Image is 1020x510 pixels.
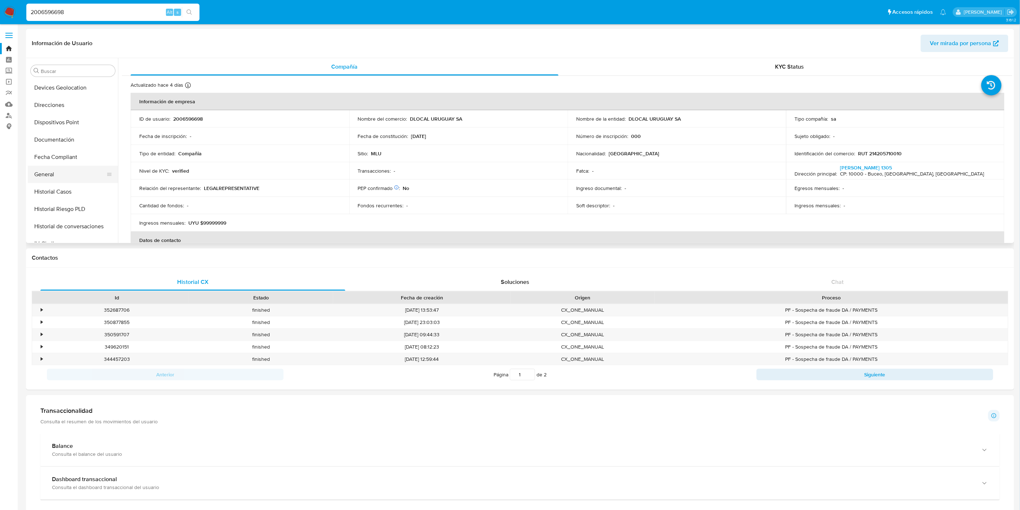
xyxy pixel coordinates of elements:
[189,304,333,316] div: finished
[189,329,333,341] div: finished
[833,133,835,139] p: -
[358,116,407,122] p: Nombre del comercio :
[177,278,209,286] span: Historial CX
[41,356,43,363] div: •
[501,278,529,286] span: Soluciones
[188,220,226,226] p: UYU $99999999
[47,369,284,380] button: Anterior
[139,220,185,226] p: Ingresos mensuales :
[333,329,511,341] div: [DATE] 09:44:33
[775,62,804,71] span: KYC Status
[844,202,845,209] p: -
[795,185,840,191] p: Egresos mensuales :
[332,62,358,71] span: Compañía
[139,133,187,139] p: Fecha de inscripción :
[358,133,408,139] p: Fecha de constitución :
[858,150,902,157] p: RUT 214205710010
[187,202,188,209] p: -
[194,294,328,301] div: Estado
[45,316,189,328] div: 350877855
[795,202,841,209] p: Ingresos mensuales :
[41,68,112,74] input: Buscar
[45,353,189,365] div: 344457203
[411,133,426,139] p: [DATE]
[921,35,1008,52] button: Ver mirada por persona
[28,183,118,200] button: Historial Casos
[576,150,606,157] p: Nacionalidad :
[629,116,681,122] p: DLOCAL URUGUAY SA
[655,353,1008,365] div: PF - Sospecha de fraude DA / PAYMENTS
[189,316,333,328] div: finished
[403,185,410,191] p: No
[831,116,837,122] p: sa
[167,9,172,16] span: Alt
[511,304,655,316] div: CX_ONE_MANUAL
[28,218,118,235] button: Historial de conversaciones
[28,79,118,96] button: Devices Geolocation
[333,304,511,316] div: [DATE] 13:53:47
[511,341,655,353] div: CX_ONE_MANUAL
[655,304,1008,316] div: PF - Sospecha de fraude DA / PAYMENTS
[41,343,43,350] div: •
[45,341,189,353] div: 349620151
[494,369,547,380] span: Página de
[41,331,43,338] div: •
[32,254,1008,262] h1: Contactos
[333,353,511,365] div: [DATE] 12:59:44
[26,8,200,17] input: Buscar usuario o caso...
[189,341,333,353] div: finished
[371,150,382,157] p: MLU
[576,133,628,139] p: Número de inscripción :
[28,148,118,166] button: Fecha Compliant
[28,96,118,114] button: Direcciones
[795,116,828,122] p: Tipo compañía :
[576,202,610,209] p: Soft descriptor :
[189,353,333,365] div: finished
[840,171,984,177] h4: CP: 10000 - Buceo, [GEOGRAPHIC_DATA], [GEOGRAPHIC_DATA]
[41,307,43,314] div: •
[609,150,659,157] p: [GEOGRAPHIC_DATA]
[204,185,259,191] p: LEGALREPRESENTATIVE
[190,133,191,139] p: -
[182,7,197,17] button: search-icon
[1007,8,1015,16] a: Salir
[511,316,655,328] div: CX_ONE_MANUAL
[625,185,626,191] p: -
[139,150,175,157] p: Tipo de entidad :
[50,294,184,301] div: Id
[358,202,404,209] p: Fondos recurrentes :
[831,278,844,286] span: Chat
[407,202,408,209] p: -
[930,35,991,52] span: Ver mirada por persona
[338,294,505,301] div: Fecha de creación
[358,150,368,157] p: Sitio :
[178,150,202,157] p: Compañia
[358,185,400,191] p: PEP confirmado :
[139,185,201,191] p: Relación del representante :
[358,168,391,174] p: Transacciones :
[139,116,170,122] p: ID de usuario :
[631,133,641,139] p: 000
[576,116,626,122] p: Nombre de la entidad :
[45,304,189,316] div: 352687706
[131,93,1004,110] th: Información de empresa
[410,116,463,122] p: DLOCAL URUGUAY SA
[655,316,1008,328] div: PF - Sospecha de fraude DA / PAYMENTS
[45,329,189,341] div: 350591707
[757,369,993,380] button: Siguiente
[176,9,179,16] span: s
[795,133,831,139] p: Sujeto obligado :
[795,170,837,177] p: Dirección principal :
[940,9,946,15] a: Notificaciones
[655,329,1008,341] div: PF - Sospecha de fraude DA / PAYMENTS
[139,202,184,209] p: Cantidad de fondos :
[544,371,547,378] span: 2
[32,40,92,47] h1: Información de Usuario
[173,116,203,122] p: 2006596698
[139,168,169,174] p: Nivel de KYC :
[394,168,395,174] p: -
[333,316,511,328] div: [DATE] 23:03:03
[964,9,1004,16] p: gregorio.negri@mercadolibre.com
[893,8,933,16] span: Accesos rápidos
[28,200,118,218] button: Historial Riesgo PLD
